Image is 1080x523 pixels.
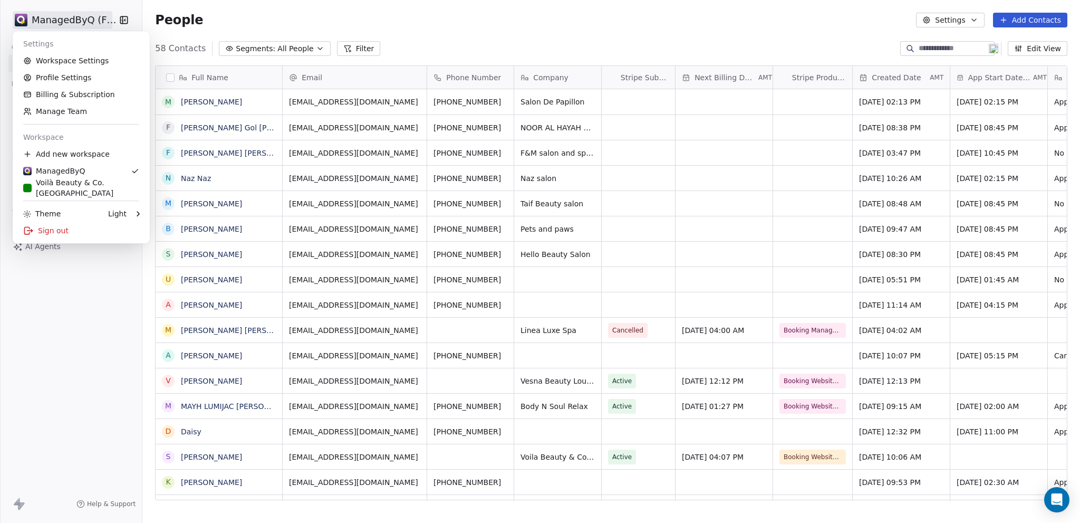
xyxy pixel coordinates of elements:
img: 19.png [989,44,998,53]
div: ManagedByQ [23,166,85,176]
a: Workspace Settings [17,52,146,69]
img: Stripe.png [23,167,32,175]
a: Billing & Subscription [17,86,146,103]
div: Light [108,208,127,219]
div: Settings [17,35,146,52]
div: Theme [23,208,61,219]
div: Voilà Beauty & Co. [GEOGRAPHIC_DATA] [23,177,139,198]
div: Sign out [17,222,146,239]
a: Profile Settings [17,69,146,86]
div: Workspace [17,129,146,146]
a: Manage Team [17,103,146,120]
div: Add new workspace [17,146,146,163]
